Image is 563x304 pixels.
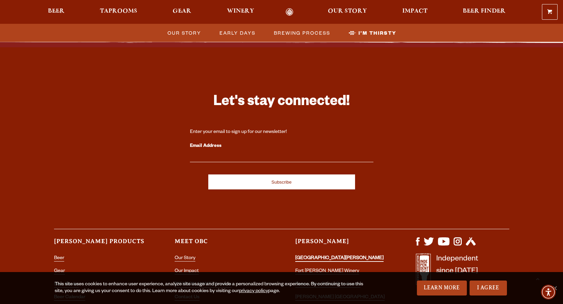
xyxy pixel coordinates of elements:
a: Early Days [215,28,259,38]
a: Visit us on Instagram [454,242,462,248]
span: Our Story [168,28,201,38]
span: Impact [402,9,427,14]
a: Impact [398,8,432,16]
label: Email Address [190,142,373,151]
a: [GEOGRAPHIC_DATA][PERSON_NAME] [295,256,384,262]
a: I’m Thirsty [345,28,400,38]
div: Accessibility Menu [541,285,556,300]
a: Brewing Process [270,28,334,38]
a: Gear [168,8,196,16]
span: Brewing Process [274,28,330,38]
a: Our Impact [175,269,199,274]
a: Visit us on X (formerly Twitter) [424,242,434,248]
a: Beer Finder [458,8,510,16]
a: Beer [43,8,69,16]
a: Beer [54,256,64,261]
h3: Meet OBC [175,237,268,251]
a: Odell Home [277,8,302,16]
a: Visit us on YouTube [438,242,450,248]
a: Our Story [175,256,195,261]
h3: [PERSON_NAME] [295,237,389,251]
span: Winery [227,9,254,14]
h3: [PERSON_NAME] Products [54,237,147,251]
p: Independent since [DATE] [436,253,478,289]
a: Scroll to top [529,270,546,287]
a: Visit us on Facebook [416,242,420,248]
input: Subscribe [208,174,355,189]
span: Gear [173,9,191,14]
span: Early Days [219,28,256,38]
span: Taprooms [100,9,137,14]
a: Fort [PERSON_NAME] Winery [295,269,359,274]
a: privacy policy [239,289,268,294]
a: Visit us on Untappd [466,242,476,248]
span: Beer [48,9,65,14]
a: Winery [223,8,259,16]
a: Taprooms [95,8,142,16]
span: I’m Thirsty [358,28,396,38]
span: Beer Finder [463,9,506,14]
span: Our Story [328,9,367,14]
a: I Agree [470,281,507,295]
a: Learn More [417,281,467,295]
div: This site uses cookies to enhance user experience, analyze site usage and provide a personalized ... [55,281,372,295]
a: Gear [54,269,65,274]
div: Enter your email to sign up for our newsletter! [190,129,373,136]
a: Our Story [323,8,371,16]
h3: Let's stay connected! [190,93,373,113]
a: Our Story [163,28,205,38]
